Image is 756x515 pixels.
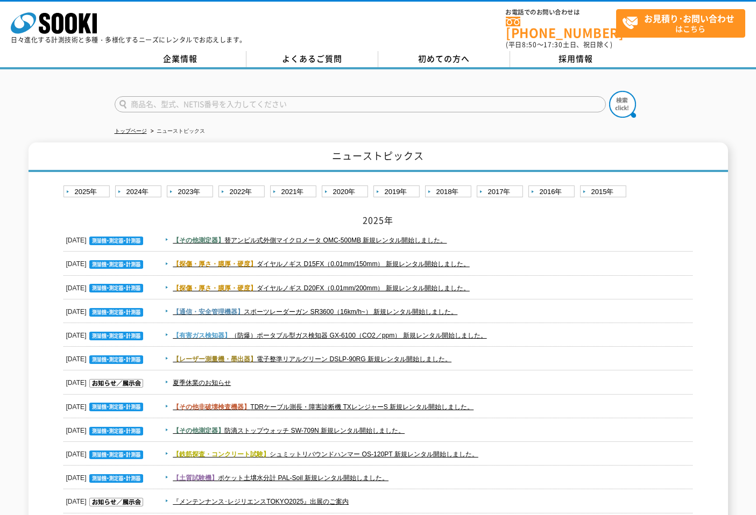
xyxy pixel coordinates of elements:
[66,300,146,318] dt: [DATE]
[89,450,143,459] img: 測量機・測定器・計測器
[580,185,629,199] a: 2015年
[115,128,147,134] a: トップページ
[89,237,143,245] img: 測量機・測定器・計測器
[66,252,146,270] dt: [DATE]
[173,427,405,434] a: 【その他測定器】防滴ストップウォッチ SW-709N 新規レンタル開始しました。
[66,276,146,295] dt: [DATE]
[609,91,636,118] img: btn_search.png
[173,427,224,434] span: 【その他測定器】
[29,142,728,172] h1: ニューストピックス
[167,185,216,199] a: 2023年
[173,332,231,339] span: 【有害ガス検知器】
[477,185,526,199] a: 2017年
[543,40,563,49] span: 17:30
[173,237,447,244] a: 【その他測定器】替アンビル式外側マイクロメータ OMC-500MB 新規レンタル開始しました。
[66,347,146,366] dt: [DATE]
[173,474,388,482] a: 【土質試験機】ポケット土壌水分計 PAL-Soil 新規レンタル開始しました。
[373,185,422,199] a: 2019年
[89,498,143,506] img: お知らせ
[522,40,537,49] span: 8:50
[616,9,745,38] a: お見積り･お問い合わせはこちら
[66,324,146,342] dt: [DATE]
[173,260,470,268] a: 【探傷・厚さ・膜厚・硬度】ダイヤルノギス D15FX（0.01mm/150mm） 新規レンタル開始しました。
[173,308,457,316] a: 【通信・安全管理機器】スポーツレーダーガン SR3600（16km/h~） 新規レンタル開始しました。
[173,450,478,458] a: 【鉄筋探査・コンクリート試験】シュミットリバウンドハンマー OS-120PT 新規レンタル開始しました。
[11,37,246,43] p: 日々進化する計測技術と多種・多様化するニーズにレンタルでお応えします。
[173,355,451,363] a: 【レーザー測量機・墨出器】電子整準リアルグリーン DSLP-90RG 新規レンタル開始しました。
[66,466,146,484] dt: [DATE]
[173,403,474,411] a: 【その他非破壊検査機器】TDRケーブル測長・障害診断機 TXレンジャーS 新規レンタル開始しました。
[89,260,143,269] img: 測量機・測定器・計測器
[115,51,246,67] a: 企業情報
[173,308,244,316] span: 【通信・安全管理機器】
[89,332,143,340] img: 測量機・測定器・計測器
[506,9,616,16] span: お電話でのお問い合わせは
[378,51,510,67] a: 初めての方へ
[506,17,616,39] a: [PHONE_NUMBER]
[173,474,218,482] span: 【土質試験機】
[66,371,146,389] dt: [DATE]
[173,284,470,292] a: 【探傷・厚さ・膜厚・硬度】ダイヤルノギス D20FX（0.01mm/200mm） 新規レンタル開始しました。
[173,355,257,363] span: 【レーザー測量機・墨出器】
[149,126,205,137] li: ニューストピックス
[510,51,642,67] a: 採用情報
[425,185,474,199] a: 2018年
[89,427,143,435] img: 測量機・測定器・計測器
[115,96,606,112] input: 商品名、型式、NETIS番号を入力してください
[63,185,112,199] a: 2025年
[173,332,486,339] a: 【有害ガス検知器】（防爆）ポータブル型ガス検知器 GX-6100（CO2／ppm） 新規レンタル開始しました。
[173,379,231,387] a: 夏季休業のお知らせ
[506,40,612,49] span: (平日 ～ 土日、祝日除く)
[173,237,224,244] span: 【その他測定器】
[66,419,146,437] dt: [DATE]
[173,498,349,505] a: 『メンテンナンス･レジリエンスTOKYO2025』出展のご案内
[66,442,146,461] dt: [DATE]
[115,185,164,199] a: 2024年
[66,490,146,508] dt: [DATE]
[173,450,270,458] span: 【鉄筋探査・コンクリート試験】
[89,308,143,317] img: 測量機・測定器・計測器
[418,53,470,65] span: 初めての方へ
[218,185,267,199] a: 2022年
[66,228,146,247] dt: [DATE]
[63,214,693,226] h2: 2025年
[173,403,250,411] span: 【その他非破壊検査機器】
[622,10,745,37] span: はこちら
[89,474,143,483] img: 測量機・測定器・計測器
[66,395,146,413] dt: [DATE]
[644,12,734,25] strong: お見積り･お問い合わせ
[89,379,143,388] img: お知らせ
[528,185,577,199] a: 2016年
[322,185,371,199] a: 2020年
[89,284,143,292] img: 測量機・測定器・計測器
[173,260,257,268] span: 【探傷・厚さ・膜厚・硬度】
[270,185,319,199] a: 2021年
[89,403,143,411] img: 測量機・測定器・計測器
[89,355,143,364] img: 測量機・測定器・計測器
[173,284,257,292] span: 【探傷・厚さ・膜厚・硬度】
[246,51,378,67] a: よくあるご質問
